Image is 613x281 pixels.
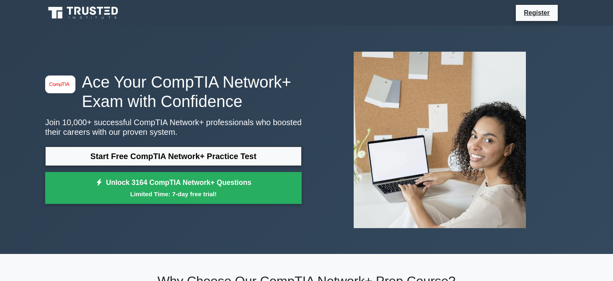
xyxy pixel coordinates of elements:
[45,147,302,166] a: Start Free CompTIA Network+ Practice Test
[45,172,302,204] a: Unlock 3164 CompTIA Network+ QuestionsLimited Time: 7-day free trial!
[45,117,302,137] p: Join 10,000+ successful CompTIA Network+ professionals who boosted their careers with our proven ...
[519,8,555,18] a: Register
[45,72,302,111] h1: Ace Your CompTIA Network+ Exam with Confidence
[55,189,292,199] small: Limited Time: 7-day free trial!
